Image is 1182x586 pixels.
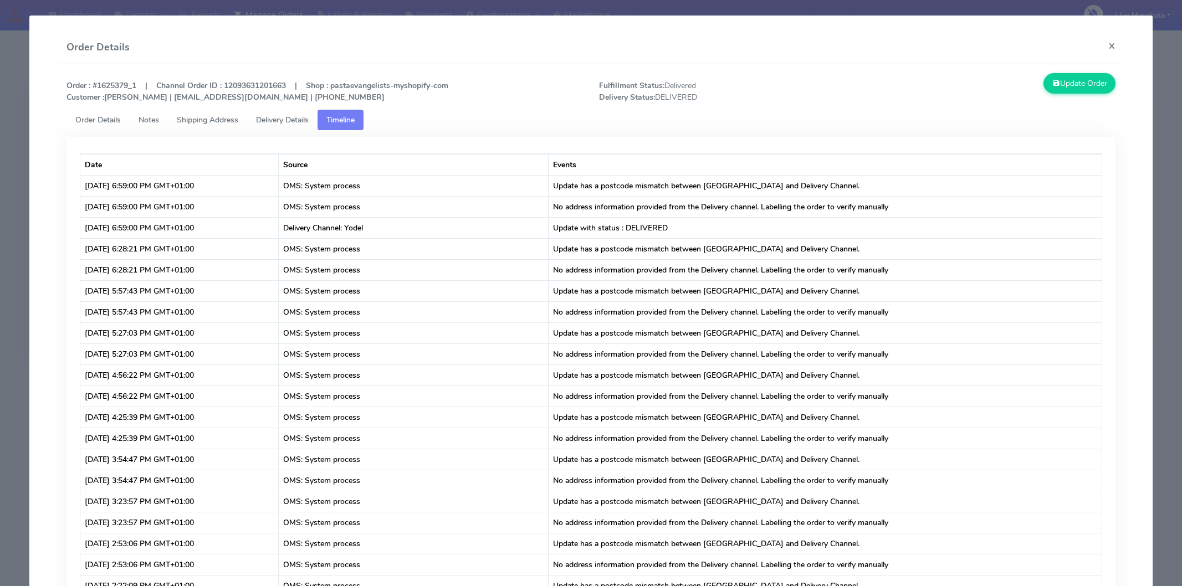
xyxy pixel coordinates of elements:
[66,40,130,55] h4: Order Details
[549,385,1102,407] td: No address information provided from the Delivery channel. Labelling the order to verify manually
[279,428,549,449] td: OMS: System process
[80,196,279,217] td: [DATE] 6:59:00 PM GMT+01:00
[80,407,279,428] td: [DATE] 4:25:39 PM GMT+01:00
[599,80,664,91] strong: Fulfillment Status:
[279,533,549,554] td: OMS: System process
[549,449,1102,470] td: Update has a postcode mismatch between [GEOGRAPHIC_DATA] and Delivery Channel.
[80,238,279,259] td: [DATE] 6:28:21 PM GMT+01:00
[80,343,279,364] td: [DATE] 5:27:03 PM GMT+01:00
[66,110,1116,130] ul: Tabs
[279,322,549,343] td: OMS: System process
[549,322,1102,343] td: Update has a postcode mismatch between [GEOGRAPHIC_DATA] and Delivery Channel.
[80,533,279,554] td: [DATE] 2:53:06 PM GMT+01:00
[549,259,1102,280] td: No address information provided from the Delivery channel. Labelling the order to verify manually
[279,154,549,175] th: Source
[549,428,1102,449] td: No address information provided from the Delivery channel. Labelling the order to verify manually
[599,92,655,102] strong: Delivery Status:
[549,196,1102,217] td: No address information provided from the Delivery channel. Labelling the order to verify manually
[80,154,279,175] th: Date
[591,80,857,103] span: Delivered DELIVERED
[1099,31,1124,60] button: Close
[139,115,159,125] span: Notes
[80,470,279,491] td: [DATE] 3:54:47 PM GMT+01:00
[80,322,279,343] td: [DATE] 5:27:03 PM GMT+01:00
[549,554,1102,575] td: No address information provided from the Delivery channel. Labelling the order to verify manually
[279,385,549,407] td: OMS: System process
[177,115,238,125] span: Shipping Address
[279,238,549,259] td: OMS: System process
[80,385,279,407] td: [DATE] 4:56:22 PM GMT+01:00
[279,301,549,322] td: OMS: System process
[549,407,1102,428] td: Update has a postcode mismatch between [GEOGRAPHIC_DATA] and Delivery Channel.
[279,554,549,575] td: OMS: System process
[80,554,279,575] td: [DATE] 2:53:06 PM GMT+01:00
[549,512,1102,533] td: No address information provided from the Delivery channel. Labelling the order to verify manually
[80,428,279,449] td: [DATE] 4:25:39 PM GMT+01:00
[279,512,549,533] td: OMS: System process
[549,154,1102,175] th: Events
[549,301,1102,322] td: No address information provided from the Delivery channel. Labelling the order to verify manually
[279,343,549,364] td: OMS: System process
[80,217,279,238] td: [DATE] 6:59:00 PM GMT+01:00
[66,92,104,102] strong: Customer :
[326,115,355,125] span: Timeline
[279,449,549,470] td: OMS: System process
[80,491,279,512] td: [DATE] 3:23:57 PM GMT+01:00
[80,259,279,280] td: [DATE] 6:28:21 PM GMT+01:00
[80,449,279,470] td: [DATE] 3:54:47 PM GMT+01:00
[549,533,1102,554] td: Update has a postcode mismatch between [GEOGRAPHIC_DATA] and Delivery Channel.
[279,280,549,301] td: OMS: System process
[66,80,448,102] strong: Order : #1625379_1 | Channel Order ID : 12093631201663 | Shop : pastaevangelists-myshopify-com [P...
[279,491,549,512] td: OMS: System process
[549,470,1102,491] td: No address information provided from the Delivery channel. Labelling the order to verify manually
[279,175,549,196] td: OMS: System process
[1043,73,1116,94] button: Update Order
[80,280,279,301] td: [DATE] 5:57:43 PM GMT+01:00
[549,364,1102,385] td: Update has a postcode mismatch between [GEOGRAPHIC_DATA] and Delivery Channel.
[80,301,279,322] td: [DATE] 5:57:43 PM GMT+01:00
[279,217,549,238] td: Delivery Channel: Yodel
[549,238,1102,259] td: Update has a postcode mismatch between [GEOGRAPHIC_DATA] and Delivery Channel.
[80,364,279,385] td: [DATE] 4:56:22 PM GMT+01:00
[549,491,1102,512] td: Update has a postcode mismatch between [GEOGRAPHIC_DATA] and Delivery Channel.
[549,217,1102,238] td: Update with status : DELIVERED
[549,343,1102,364] td: No address information provided from the Delivery channel. Labelling the order to verify manually
[279,470,549,491] td: OMS: System process
[256,115,309,125] span: Delivery Details
[80,512,279,533] td: [DATE] 3:23:57 PM GMT+01:00
[279,364,549,385] td: OMS: System process
[80,175,279,196] td: [DATE] 6:59:00 PM GMT+01:00
[279,407,549,428] td: OMS: System process
[549,175,1102,196] td: Update has a postcode mismatch between [GEOGRAPHIC_DATA] and Delivery Channel.
[549,280,1102,301] td: Update has a postcode mismatch between [GEOGRAPHIC_DATA] and Delivery Channel.
[75,115,121,125] span: Order Details
[279,259,549,280] td: OMS: System process
[279,196,549,217] td: OMS: System process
